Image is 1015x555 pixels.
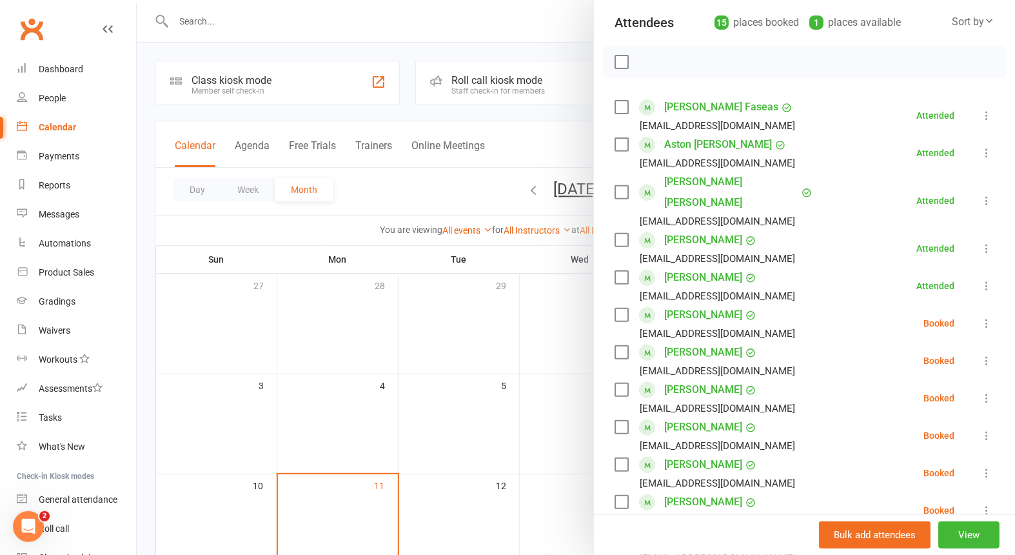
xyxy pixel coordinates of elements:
[39,209,79,219] div: Messages
[664,342,742,363] a: [PERSON_NAME]
[17,142,136,171] a: Payments
[17,113,136,142] a: Calendar
[17,485,136,514] a: General attendance kiosk mode
[39,180,70,190] div: Reports
[15,13,48,45] a: Clubworx
[39,64,83,74] div: Dashboard
[17,432,136,461] a: What's New
[39,511,50,521] span: 2
[17,229,136,258] a: Automations
[13,511,44,542] iframe: Intercom live chat
[923,319,954,328] div: Booked
[714,14,799,32] div: places booked
[39,494,117,505] div: General attendance
[17,55,136,84] a: Dashboard
[664,417,742,438] a: [PERSON_NAME]
[39,412,62,423] div: Tasks
[39,238,91,248] div: Automations
[39,122,76,132] div: Calendar
[664,230,742,250] a: [PERSON_NAME]
[17,171,136,200] a: Reports
[640,438,795,454] div: [EMAIL_ADDRESS][DOMAIN_NAME]
[640,250,795,267] div: [EMAIL_ADDRESS][DOMAIN_NAME]
[923,469,954,478] div: Booked
[714,15,729,30] div: 15
[923,506,954,515] div: Booked
[39,354,77,365] div: Workouts
[17,84,136,113] a: People
[17,345,136,374] a: Workouts
[17,374,136,403] a: Assessments
[664,267,742,288] a: [PERSON_NAME]
[39,325,70,336] div: Waivers
[17,316,136,345] a: Waivers
[640,475,795,492] div: [EMAIL_ADDRESS][DOMAIN_NAME]
[664,134,772,155] a: Aston [PERSON_NAME]
[640,363,795,379] div: [EMAIL_ADDRESS][DOMAIN_NAME]
[39,267,94,277] div: Product Sales
[39,93,66,103] div: People
[923,394,954,403] div: Booked
[17,287,136,316] a: Gradings
[664,492,742,512] a: [PERSON_NAME]
[640,213,795,230] div: [EMAIL_ADDRESS][DOMAIN_NAME]
[916,281,954,290] div: Attended
[640,117,795,134] div: [EMAIL_ADDRESS][DOMAIN_NAME]
[916,148,954,157] div: Attended
[916,111,954,120] div: Attended
[664,454,742,475] a: [PERSON_NAME]
[640,155,795,172] div: [EMAIL_ADDRESS][DOMAIN_NAME]
[664,172,798,213] a: [PERSON_NAME] [PERSON_NAME]
[17,258,136,287] a: Product Sales
[664,97,778,117] a: [PERSON_NAME] Faseas
[938,521,1000,549] button: View
[809,14,902,32] div: places available
[923,356,954,365] div: Booked
[615,14,674,32] div: Attendees
[640,288,795,305] div: [EMAIL_ADDRESS][DOMAIN_NAME]
[17,200,136,229] a: Messages
[916,244,954,253] div: Attended
[819,521,931,549] button: Bulk add attendees
[39,523,69,534] div: Roll call
[640,325,795,342] div: [EMAIL_ADDRESS][DOMAIN_NAME]
[39,441,85,452] div: What's New
[17,514,136,543] a: Roll call
[640,512,795,529] div: [EMAIL_ADDRESS][DOMAIN_NAME]
[664,379,742,400] a: [PERSON_NAME]
[952,14,994,30] div: Sort by
[17,403,136,432] a: Tasks
[39,296,75,307] div: Gradings
[640,400,795,417] div: [EMAIL_ADDRESS][DOMAIN_NAME]
[923,431,954,440] div: Booked
[809,15,823,30] div: 1
[916,196,954,205] div: Attended
[664,305,742,325] a: [PERSON_NAME]
[39,151,79,161] div: Payments
[39,383,103,394] div: Assessments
